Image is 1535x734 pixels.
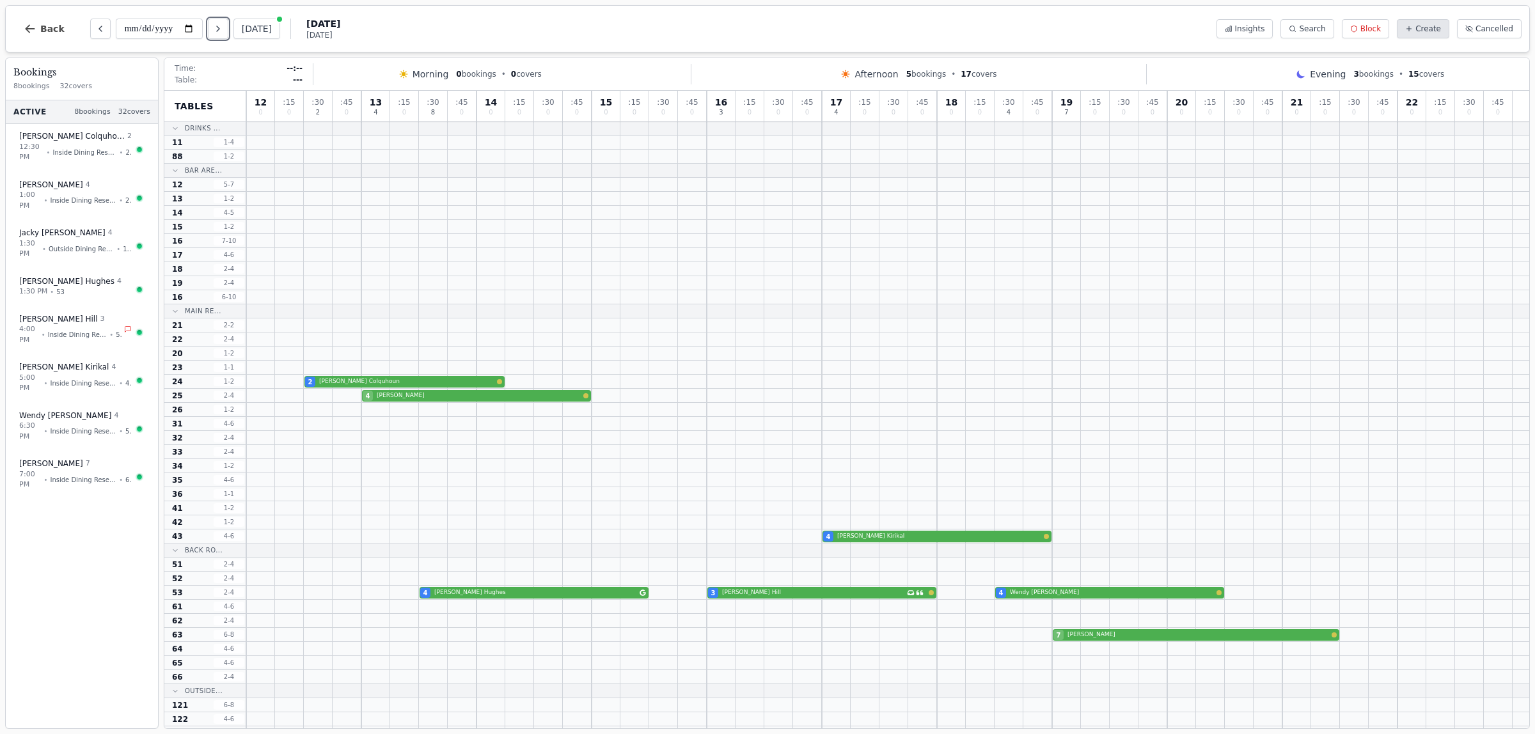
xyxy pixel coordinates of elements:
span: 4 [117,276,122,287]
span: [PERSON_NAME] [1067,630,1329,639]
span: : 15 [513,98,525,106]
span: • [44,475,48,485]
span: 53 [56,287,65,297]
span: [PERSON_NAME] [19,458,83,469]
span: 18 [172,264,183,274]
svg: Customer message [916,589,924,597]
span: 121 [172,700,188,710]
span: [DATE] [306,17,340,30]
span: 1 - 2 [214,152,244,161]
span: 0 [345,109,349,116]
span: 43 [125,379,132,388]
span: : 15 [858,98,870,106]
span: 22 [1406,98,1418,107]
span: 0 [920,109,924,116]
span: 16 [715,98,727,107]
span: 122 [172,714,188,724]
span: 4 - 6 [214,644,244,653]
span: Evening [1310,68,1346,81]
span: 17 [172,250,183,260]
span: [PERSON_NAME] Colquhoun [19,131,125,141]
span: 51 [172,559,183,570]
span: 2 - 4 [214,447,244,457]
span: 1 - 4 [214,137,244,147]
span: [DATE] [306,30,340,40]
span: : 30 [887,98,899,106]
span: 24 [125,148,132,157]
span: : 30 [542,98,554,106]
span: 88 [172,152,183,162]
span: 53 [172,588,183,598]
span: 0 [460,109,464,116]
span: : 15 [283,98,295,106]
span: 12 [172,180,183,190]
span: 2 - 4 [214,334,244,344]
span: : 45 [571,98,583,106]
span: Wendy [PERSON_NAME] [19,410,111,421]
span: 15 [1408,70,1419,79]
span: 0 [1496,109,1500,116]
span: 1 - 2 [214,503,244,513]
span: 32 covers [60,81,92,92]
span: • [120,148,123,157]
span: : 45 [686,98,698,106]
span: 0 [258,109,262,116]
span: 15 [172,222,183,232]
span: 0 [690,109,694,116]
span: Wendy [PERSON_NAME] [1010,588,1214,597]
button: Block [1342,19,1389,38]
span: : 45 [1492,98,1504,106]
span: 0 [1295,109,1298,116]
span: 17 [830,98,842,107]
span: 2 - 4 [214,574,244,583]
span: 42 [172,517,183,527]
span: : 15 [628,98,640,106]
span: Bar Are... [185,166,222,175]
span: 1 - 1 [214,363,244,372]
span: • [119,196,123,205]
span: 4 [111,362,116,373]
span: 13 [172,194,183,204]
span: 2 - 4 [214,433,244,442]
span: 16 [172,236,183,246]
span: 2 - 2 [214,320,244,330]
span: 4 [834,109,838,116]
span: Time: [175,63,196,74]
span: 0 [1381,109,1385,116]
span: 0 [805,109,809,116]
span: 64 [172,644,183,654]
span: 3 [719,109,723,116]
span: 4 [366,391,370,401]
span: 63 [125,475,132,485]
span: 43 [172,531,183,542]
span: 4 - 6 [214,714,244,724]
span: • [116,244,120,254]
span: 4 [1007,109,1011,116]
span: : 15 [743,98,755,106]
span: • [501,69,506,79]
span: • [44,196,48,205]
span: Active [13,107,47,117]
span: 3 [711,588,716,598]
span: : 30 [772,98,784,106]
span: 0 [1352,109,1356,116]
span: Inside Dining Reservations [48,330,107,340]
span: 4 - 5 [214,208,244,217]
span: • [50,287,54,297]
span: [PERSON_NAME] Hill [19,314,98,324]
span: : 45 [1146,98,1158,106]
span: bookings [906,69,946,79]
span: Jacky [PERSON_NAME] [19,228,106,238]
span: 0 [978,109,982,116]
span: [PERSON_NAME] Hill [722,588,904,597]
span: [PERSON_NAME] [19,180,83,190]
span: 6 - 10 [214,292,244,302]
span: 14 [172,208,183,218]
span: 0 [1179,109,1183,116]
span: 0 [949,109,953,116]
span: 4 [423,588,428,598]
span: 7 - 10 [214,236,244,246]
span: 6 - 8 [214,630,244,639]
span: : 45 [801,98,813,106]
span: 0 [661,109,665,116]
